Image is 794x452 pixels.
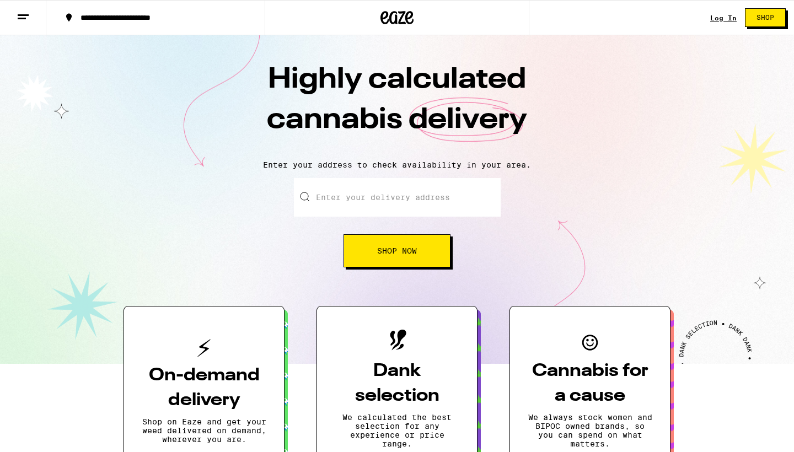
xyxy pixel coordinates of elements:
[757,14,774,21] span: Shop
[335,359,459,408] h3: Dank selection
[737,8,794,27] a: Shop
[710,14,737,21] a: Log In
[142,363,266,413] h3: On-demand delivery
[142,417,266,444] p: Shop on Eaze and get your weed delivered on demand, wherever you are.
[204,60,590,152] h1: Highly calculated cannabis delivery
[528,413,652,448] p: We always stock women and BIPOC owned brands, so you can spend on what matters.
[528,359,652,408] h3: Cannabis for a cause
[745,8,786,27] button: Shop
[377,247,417,255] span: Shop Now
[344,234,450,267] button: Shop Now
[294,178,501,217] input: Enter your delivery address
[11,160,783,169] p: Enter your address to check availability in your area.
[335,413,459,448] p: We calculated the best selection for any experience or price range.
